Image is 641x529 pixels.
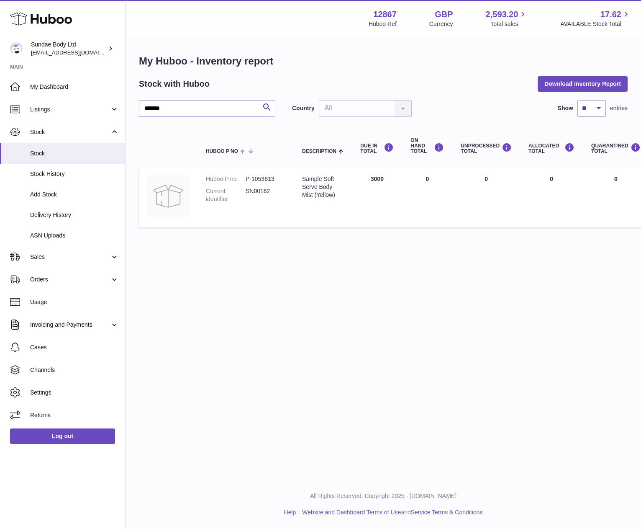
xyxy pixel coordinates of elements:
[486,9,528,28] a: 2,593.20 Total sales
[373,9,397,20] strong: 12867
[452,167,520,227] td: 0
[538,76,628,91] button: Download Inventory Report
[10,42,23,55] img: kirstie@sundaebody.com
[461,143,512,154] div: UNPROCESSED Total
[30,253,110,261] span: Sales
[402,167,452,227] td: 0
[292,104,315,112] label: Country
[31,41,106,57] div: Sundae Body Ltd
[528,143,574,154] div: ALLOCATED Total
[302,149,336,154] span: Description
[30,83,119,91] span: My Dashboard
[246,175,285,183] dd: P-1053613
[139,78,210,90] h2: Stock with Huboo
[302,175,344,199] div: Sample Soft Serve Body Mist (Yellow)
[30,232,119,240] span: ASN Uploads
[600,9,621,20] span: 17.62
[369,20,397,28] div: Huboo Ref
[206,149,238,154] span: Huboo P no
[246,187,285,203] dd: SN00162
[30,191,119,199] span: Add Stock
[30,343,119,351] span: Cases
[147,175,189,217] img: product image
[520,167,583,227] td: 0
[30,389,119,397] span: Settings
[490,20,528,28] span: Total sales
[302,509,401,516] a: Website and Dashboard Terms of Use
[411,509,483,516] a: Service Terms & Conditions
[30,211,119,219] span: Delivery History
[206,175,246,183] dt: Huboo P no
[206,187,246,203] dt: Current identifier
[30,411,119,419] span: Returns
[591,143,641,154] div: QUARANTINED Total
[429,20,453,28] div: Currency
[10,428,115,444] a: Log out
[435,9,453,20] strong: GBP
[30,150,119,157] span: Stock
[132,492,634,500] p: All Rights Reserved. Copyright 2025 - [DOMAIN_NAME]
[299,508,482,516] li: and
[352,167,402,227] td: 3000
[486,9,518,20] span: 2,593.20
[560,20,631,28] span: AVAILABLE Stock Total
[139,54,628,68] h1: My Huboo - Inventory report
[30,106,110,114] span: Listings
[31,49,123,56] span: [EMAIL_ADDRESS][DOMAIN_NAME]
[614,175,618,182] span: 0
[30,276,110,284] span: Orders
[560,9,631,28] a: 17.62 AVAILABLE Stock Total
[30,321,110,329] span: Invoicing and Payments
[410,138,444,155] div: ON HAND Total
[30,366,119,374] span: Channels
[30,298,119,306] span: Usage
[30,170,119,178] span: Stock History
[610,104,628,112] span: entries
[558,104,573,112] label: Show
[284,509,296,516] a: Help
[360,143,394,154] div: DUE IN TOTAL
[30,128,110,136] span: Stock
